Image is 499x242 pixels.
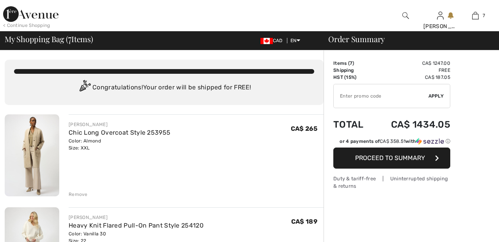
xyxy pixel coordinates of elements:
img: Sezzle [416,138,444,145]
span: CA$ 189 [291,218,317,225]
img: search the website [402,11,409,20]
div: Duty & tariff-free | Uninterrupted shipping & returns [333,175,450,190]
img: Chic Long Overcoat Style 253955 [5,114,59,196]
img: Congratulation2.svg [77,80,92,96]
input: Promo code [334,84,428,108]
span: 7 [483,12,485,19]
span: Apply [428,93,444,100]
div: Congratulations! Your order will be shipped for FREE! [14,80,314,96]
button: Proceed to Summary [333,148,450,169]
div: Remove [69,191,88,198]
div: Color: Almond Size: XXL [69,137,170,151]
a: Chic Long Overcoat Style 253955 [69,129,170,136]
td: CA$ 187.05 [373,74,450,81]
td: Items ( ) [333,60,373,67]
div: Order Summary [319,35,494,43]
span: EN [290,38,300,43]
td: Total [333,111,373,138]
div: [PERSON_NAME] [423,22,458,30]
div: < Continue Shopping [3,22,50,29]
span: My Shopping Bag ( Items) [5,35,93,43]
span: CA$ 358.51 [380,139,405,144]
td: CA$ 1434.05 [373,111,450,138]
a: 7 [458,11,492,20]
img: My Info [437,11,444,20]
td: Free [373,67,450,74]
div: [PERSON_NAME] [69,214,203,221]
span: 7 [350,60,352,66]
span: CAD [260,38,286,43]
div: [PERSON_NAME] [69,121,170,128]
span: CA$ 265 [291,125,317,132]
a: Sign In [437,12,444,19]
span: 7 [68,33,71,43]
img: Canadian Dollar [260,38,273,44]
span: Proceed to Summary [355,154,425,162]
img: 1ère Avenue [3,6,58,22]
div: or 4 payments of with [340,138,450,145]
a: Heavy Knit Flared Pull-On Pant Style 254120 [69,222,203,229]
td: HST (15%) [333,74,373,81]
td: Shipping [333,67,373,74]
img: My Bag [472,11,479,20]
div: or 4 payments ofCA$ 358.51withSezzle Click to learn more about Sezzle [333,138,450,148]
td: CA$ 1247.00 [373,60,450,67]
